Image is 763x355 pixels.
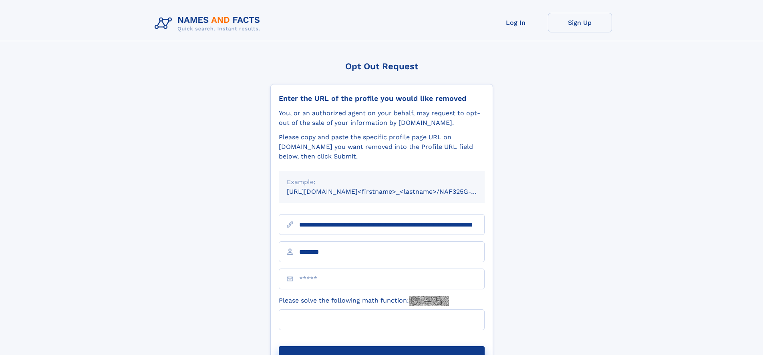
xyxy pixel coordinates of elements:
div: Please copy and paste the specific profile page URL on [DOMAIN_NAME] you want removed into the Pr... [279,132,485,161]
a: Log In [484,13,548,32]
div: You, or an authorized agent on your behalf, may request to opt-out of the sale of your informatio... [279,108,485,128]
div: Example: [287,177,477,187]
a: Sign Up [548,13,612,32]
small: [URL][DOMAIN_NAME]<firstname>_<lastname>/NAF325G-xxxxxxxx [287,188,500,195]
label: Please solve the following math function: [279,296,449,306]
div: Enter the URL of the profile you would like removed [279,94,485,103]
img: Logo Names and Facts [151,13,267,34]
div: Opt Out Request [270,61,493,71]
